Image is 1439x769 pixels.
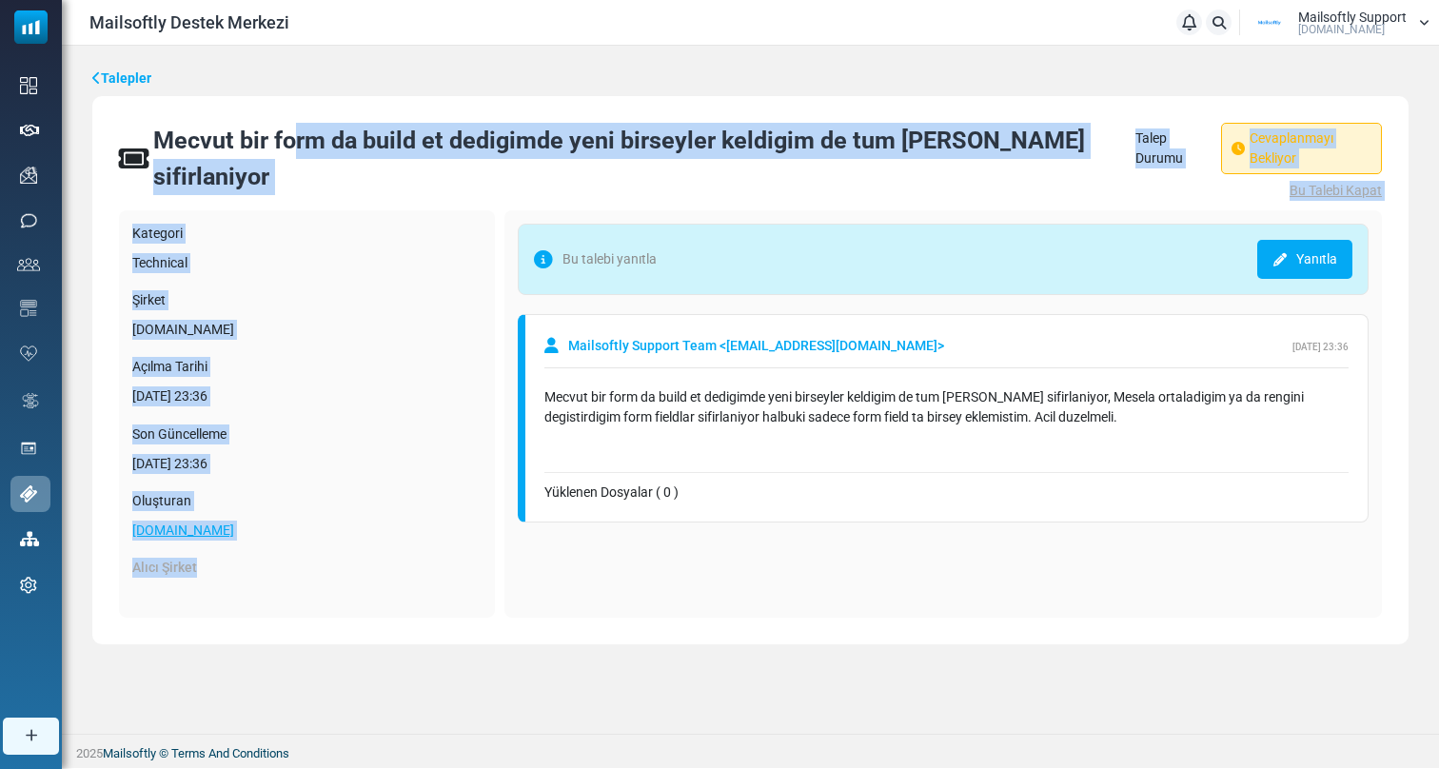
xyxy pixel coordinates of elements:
[544,387,1349,427] div: Mecvut bir form da build et dedigimde yeni birseyler keldigim de tum [PERSON_NAME] sifirlaniyor, ...
[132,357,482,377] label: Açılma Tarihi
[1135,181,1382,201] a: Bu Talebi Kapat
[132,290,482,310] label: Şirket
[20,300,37,317] img: email-templates-icon.svg
[20,390,41,412] img: workflow.svg
[14,10,48,44] img: mailsoftly_icon_blue_white.svg
[1298,24,1385,35] span: [DOMAIN_NAME]
[132,386,482,406] div: [DATE] 23:36
[568,336,944,356] span: Mailsoftly Support Team < [EMAIL_ADDRESS][DOMAIN_NAME] >
[132,523,234,538] a: [DOMAIN_NAME]
[534,240,657,279] span: Bu talebi yanıtla
[20,577,37,594] img: settings-icon.svg
[132,558,197,578] label: Alıcı Şirket
[17,258,40,271] img: contacts-icon.svg
[1246,9,1293,37] img: User Logo
[132,424,482,444] label: Son Güncelleme
[20,167,37,184] img: campaigns-icon.png
[1257,240,1352,279] a: Yanıtla
[20,485,37,503] img: support-icon-active.svg
[20,345,37,361] img: domain-health-icon.svg
[103,746,168,760] a: Mailsoftly ©
[20,440,37,457] img: landing_pages.svg
[20,212,37,229] img: sms-icon.png
[20,77,37,94] img: dashboard-icon.svg
[1246,9,1429,37] a: User Logo Mailsoftly Support [DOMAIN_NAME]
[544,483,1349,503] div: Yüklenen Dosyalar ( 0 )
[132,454,482,474] div: [DATE] 23:36
[132,224,482,244] label: Kategori
[62,734,1439,768] footer: 2025
[1221,123,1382,174] span: Cevaplanmayı Bekliyor
[89,10,289,35] span: Mailsoftly Destek Merkezi
[1135,123,1382,174] div: Talep Durumu
[1292,342,1349,352] span: [DATE] 23:36
[132,253,482,273] div: Technical
[171,746,289,760] a: Terms And Conditions
[1298,10,1407,24] span: Mailsoftly Support
[171,746,289,760] span: translation missing: tr.layouts.footer.terms_and_conditions
[92,69,151,89] a: Talepler
[132,320,482,340] div: [DOMAIN_NAME]
[153,123,1135,195] div: Mecvut bir form da build et dedigimde yeni birseyler keldigim de tum [PERSON_NAME] sifirlaniyor
[132,491,482,511] label: Oluşturan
